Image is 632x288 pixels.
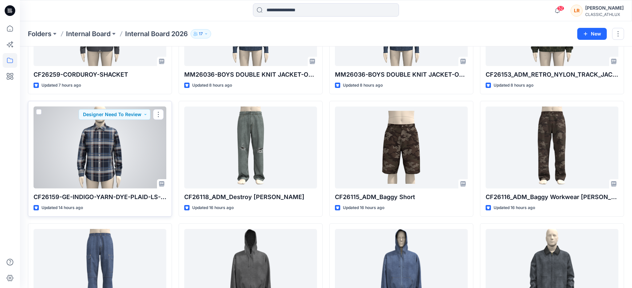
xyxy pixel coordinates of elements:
[184,70,317,79] p: MM26036-BOYS DOUBLE KNIT JACKET-OP-1
[34,107,166,188] a: CF26159-GE-INDIGO-YARN-DYE-PLAID-LS-SHIRT-
[192,82,232,89] p: Updated 8 hours ago
[343,204,384,211] p: Updated 16 hours ago
[34,70,166,79] p: CF26259-CORDUROY-SHACKET
[28,29,51,38] a: Folders
[343,82,383,89] p: Updated 8 hours ago
[192,204,234,211] p: Updated 16 hours ago
[41,82,81,89] p: Updated 7 hours ago
[335,70,468,79] p: MM26036-BOYS DOUBLE KNIT JACKET-OP-2
[184,107,317,188] a: CF26118_ADM_Destroy Baggy Jean
[486,192,618,202] p: CF26116_ADM_Baggy Workwear [PERSON_NAME]
[571,5,583,17] div: LR
[557,6,564,11] span: 52
[41,204,83,211] p: Updated 14 hours ago
[125,29,188,38] p: Internal Board 2026
[184,192,317,202] p: CF26118_ADM_Destroy [PERSON_NAME]
[585,12,624,17] div: CLASSIC_ATHLUX
[494,82,533,89] p: Updated 8 hours ago
[66,29,111,38] a: Internal Board
[577,28,607,40] button: New
[486,107,618,188] a: CF26116_ADM_Baggy Workwear Jean
[335,107,468,188] a: CF26115_ADM_Baggy Short
[486,70,618,79] p: CF26153_ADM_RETRO_NYLON_TRACK_JACKET
[191,29,211,38] button: 17
[494,204,535,211] p: Updated 16 hours ago
[335,192,468,202] p: CF26115_ADM_Baggy Short
[199,30,203,37] p: 17
[34,192,166,202] p: CF26159-GE-INDIGO-YARN-DYE-PLAID-LS-SHIRT-
[585,4,624,12] div: [PERSON_NAME]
